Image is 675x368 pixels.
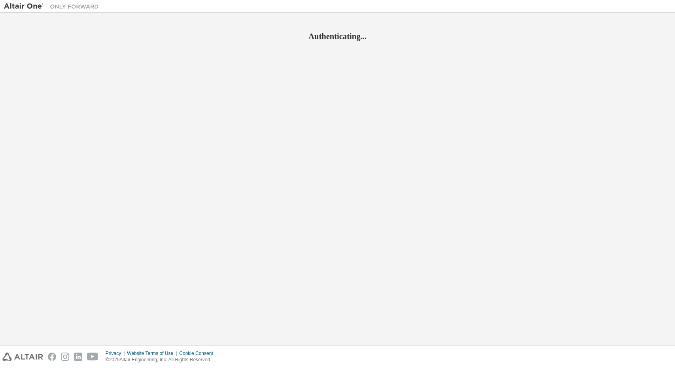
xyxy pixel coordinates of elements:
[2,353,43,361] img: altair_logo.svg
[106,350,127,357] div: Privacy
[61,353,69,361] img: instagram.svg
[179,350,217,357] div: Cookie Consent
[74,353,82,361] img: linkedin.svg
[87,353,98,361] img: youtube.svg
[48,353,56,361] img: facebook.svg
[106,357,218,363] p: © 2025 Altair Engineering, Inc. All Rights Reserved.
[4,2,103,10] img: Altair One
[4,31,671,41] h2: Authenticating...
[127,350,179,357] div: Website Terms of Use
